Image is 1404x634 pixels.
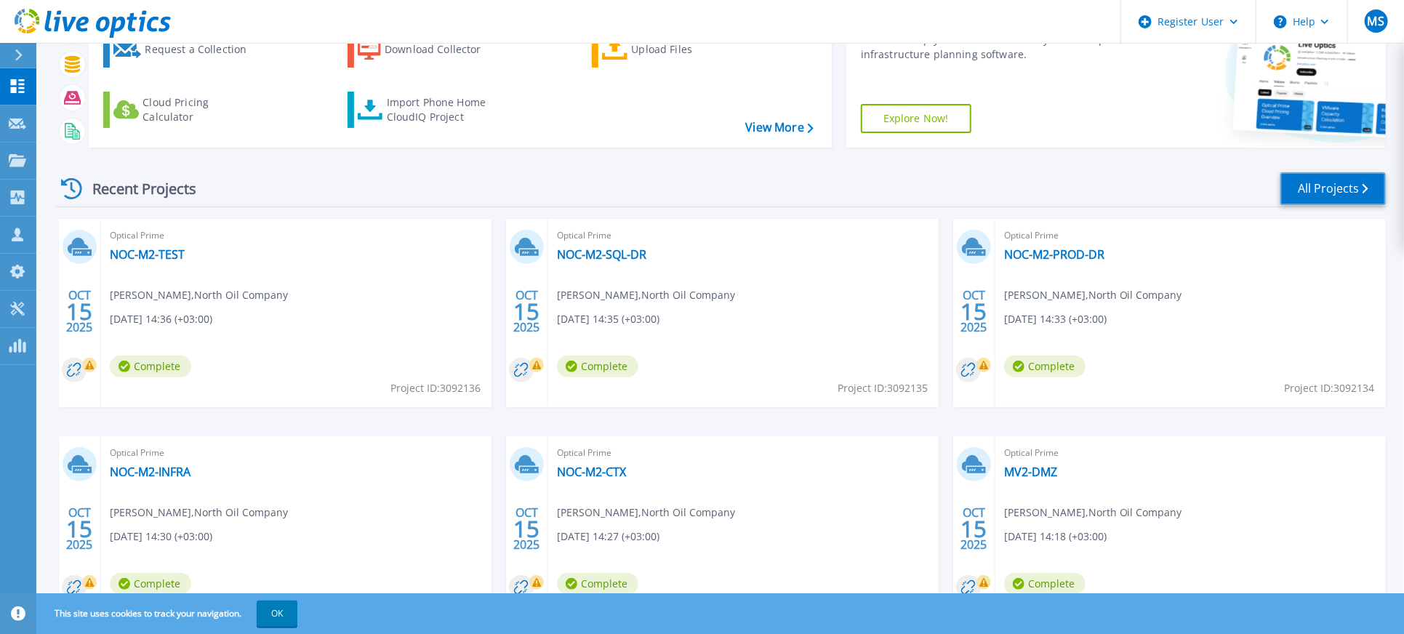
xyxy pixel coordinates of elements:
span: Complete [110,356,191,377]
a: NOC-M2-SQL-DR [557,247,646,262]
span: Optical Prime [110,445,483,461]
div: Request a Collection [145,35,261,64]
span: This site uses cookies to track your navigation. [40,601,297,627]
span: Project ID: 3092134 [1285,380,1375,396]
span: [PERSON_NAME] , North Oil Company [557,287,735,303]
a: NOC-M2-TEST [110,247,185,262]
span: [PERSON_NAME] , North Oil Company [1004,505,1182,521]
div: OCT 2025 [960,502,987,555]
span: 15 [513,305,539,318]
span: [PERSON_NAME] , North Oil Company [110,287,288,303]
span: Complete [1004,356,1086,377]
div: Upload Files [632,35,748,64]
a: All Projects [1280,172,1386,205]
a: View More [746,121,814,135]
div: Download Collector [385,35,501,64]
span: 15 [960,523,987,535]
span: MS [1368,15,1384,27]
span: Project ID: 3092135 [838,380,928,396]
div: Recent Projects [56,171,216,206]
a: Cloud Pricing Calculator [103,92,265,128]
div: Import Phone Home CloudIQ Project [387,95,500,124]
a: NOC-M2-CTX [557,465,626,479]
span: 15 [513,523,539,535]
span: Optical Prime [1004,445,1377,461]
a: Request a Collection [103,31,265,68]
span: [DATE] 14:36 (+03:00) [110,311,212,327]
div: OCT 2025 [513,285,540,338]
a: Explore Now! [861,104,971,133]
div: OCT 2025 [960,285,987,338]
span: [DATE] 14:35 (+03:00) [557,311,659,327]
a: Upload Files [592,31,754,68]
span: [DATE] 14:18 (+03:00) [1004,529,1107,545]
div: Cloud Pricing Calculator [143,95,259,124]
span: Optical Prime [110,228,483,244]
span: Complete [557,573,638,595]
span: [DATE] 14:33 (+03:00) [1004,311,1107,327]
div: OCT 2025 [65,285,93,338]
a: MV2-DMZ [1004,465,1057,479]
span: Optical Prime [1004,228,1377,244]
a: NOC-M2-INFRA [110,465,190,479]
span: Complete [110,573,191,595]
span: 15 [66,523,92,535]
span: [PERSON_NAME] , North Oil Company [557,505,735,521]
span: 15 [960,305,987,318]
span: Optical Prime [557,445,930,461]
div: OCT 2025 [513,502,540,555]
span: [DATE] 14:27 (+03:00) [557,529,659,545]
span: Complete [557,356,638,377]
span: [PERSON_NAME] , North Oil Company [110,505,288,521]
span: [DATE] 14:30 (+03:00) [110,529,212,545]
span: Optical Prime [557,228,930,244]
span: Complete [1004,573,1086,595]
span: 15 [66,305,92,318]
a: NOC-M2-PROD-DR [1004,247,1104,262]
span: Project ID: 3092136 [390,380,481,396]
a: Download Collector [348,31,510,68]
div: OCT 2025 [65,502,93,555]
span: [PERSON_NAME] , North Oil Company [1004,287,1182,303]
button: OK [257,601,297,627]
